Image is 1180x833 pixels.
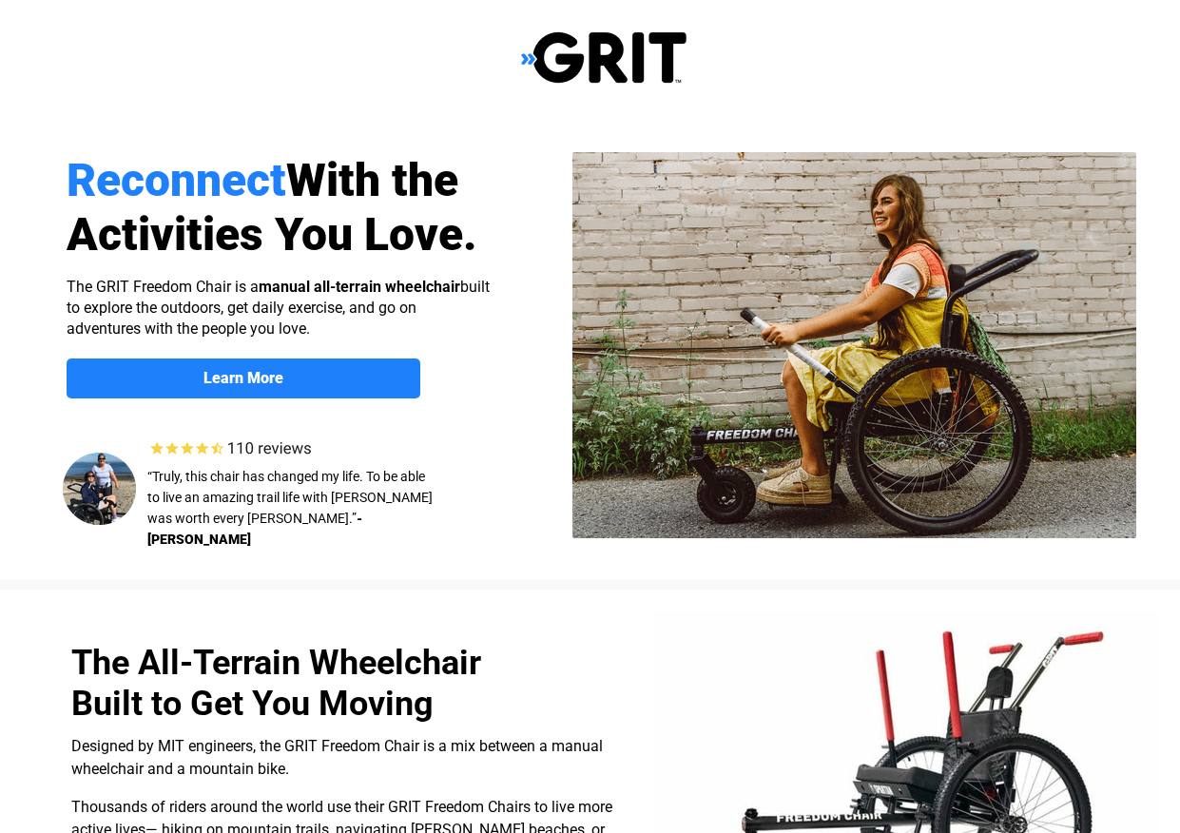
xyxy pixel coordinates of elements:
[286,153,458,207] span: With the
[67,358,420,398] a: Learn More
[71,643,481,724] span: The All-Terrain Wheelchair Built to Get You Moving
[67,153,286,207] span: Reconnect
[203,369,283,387] strong: Learn More
[71,737,603,778] span: Designed by MIT engineers, the GRIT Freedom Chair is a mix between a manual wheelchair and a moun...
[259,278,460,296] strong: manual all-terrain wheelchair
[147,469,433,526] span: “Truly, this chair has changed my life. To be able to live an amazing trail life with [PERSON_NAM...
[67,207,477,262] span: Activities You Love.
[67,278,490,338] span: The GRIT Freedom Chair is a built to explore the outdoors, get daily exercise, and go on adventur...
